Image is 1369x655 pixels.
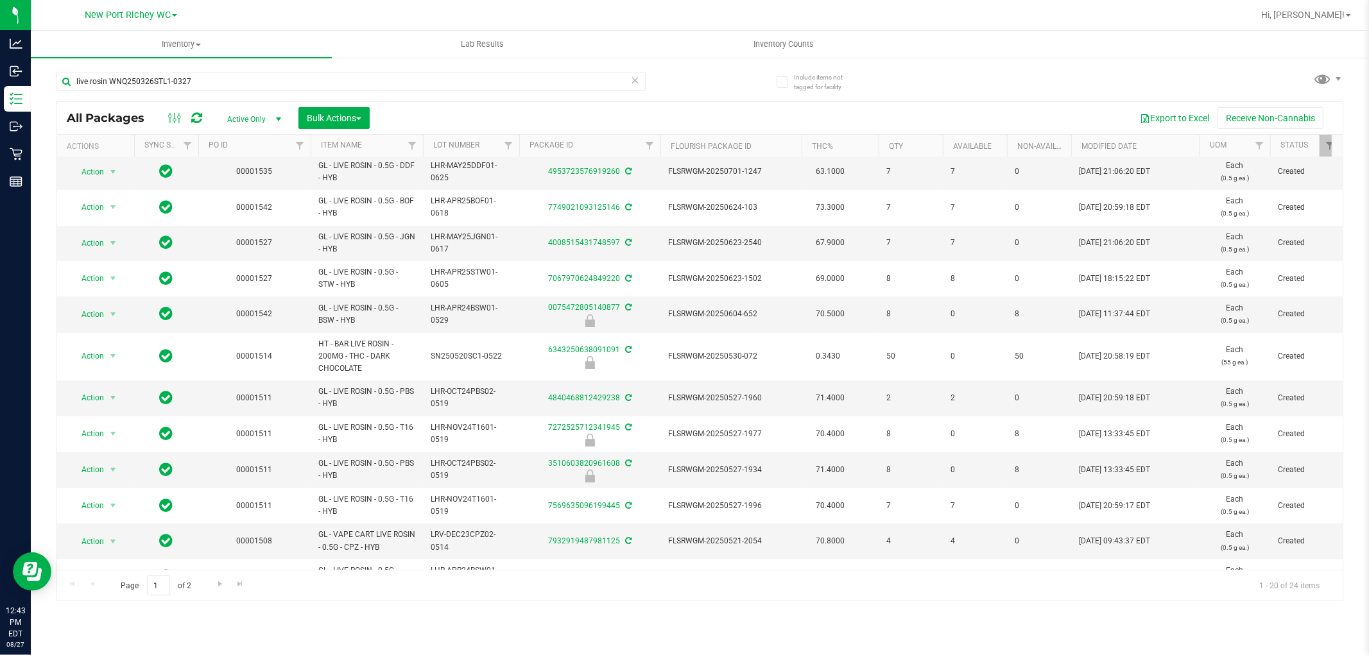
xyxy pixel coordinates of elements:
span: Each [1207,302,1262,327]
span: 7 [886,201,935,214]
div: Newly Received [517,356,662,369]
a: 00001535 [237,167,273,176]
a: Non-Available [1017,142,1074,151]
span: FLSRWGM-20250530-072 [668,350,794,362]
span: Created [1278,237,1333,249]
span: select [105,389,121,407]
p: (0.5 g ea.) [1207,243,1262,255]
a: Package ID [530,140,573,149]
span: select [105,163,121,181]
a: 00001508 [237,536,273,545]
p: (55 g ea.) [1207,356,1262,368]
span: In Sync [160,305,173,323]
a: 0075472805140877 [548,303,620,312]
a: Filter [639,135,660,157]
p: 08/27 [6,640,25,649]
span: FLSRWGM-20250521-2054 [668,535,794,547]
span: LHR-APR24BSW01-0529 [431,302,512,327]
span: Created [1278,428,1333,440]
a: Go to the last page [231,575,250,593]
span: 0 [1015,535,1063,547]
span: Clear [631,72,640,89]
button: Export to Excel [1132,107,1218,129]
span: Action [70,532,105,550]
span: 8 [886,273,935,285]
a: Flourish Package ID [671,142,752,151]
span: select [105,198,121,216]
span: Each [1207,344,1262,368]
span: 8 [1015,464,1063,476]
span: GL - LIVE ROSIN - 0.5G - T16 - HYB [318,421,415,446]
span: Sync from Compliance System [623,203,632,212]
span: Lab Results [443,38,521,50]
span: New Port Richey WC [85,10,171,21]
p: (0.5 g ea.) [1207,434,1262,446]
span: 70.4000 [809,497,851,515]
a: Filter [498,135,519,157]
span: In Sync [160,269,173,287]
a: Inventory Counts [633,31,934,58]
span: Created [1278,273,1333,285]
span: [DATE] 13:33:45 EDT [1079,428,1150,440]
span: Action [70,461,105,479]
span: In Sync [160,532,173,550]
span: 0 [1015,500,1063,512]
p: (0.5 g ea.) [1207,470,1262,482]
span: Created [1278,464,1333,476]
span: 7 [951,237,999,249]
span: Sync from Compliance System [623,501,632,510]
a: Available [953,142,992,151]
span: LHR-APR24BSW01-0421 [431,565,512,589]
span: FLSRWGM-20250604-652 [668,308,794,320]
span: Created [1278,308,1333,320]
span: 8 [886,428,935,440]
span: 0 [951,464,999,476]
span: 0 [1015,237,1063,249]
span: select [105,234,121,252]
span: Page of 2 [110,575,202,595]
span: Action [70,163,105,181]
a: 00001511 [237,501,273,510]
span: Sync from Compliance System [623,167,632,176]
span: Sync from Compliance System [623,423,632,432]
span: FLSRWGM-20250623-2540 [668,237,794,249]
span: 4 [886,535,935,547]
span: LHR-APR25STW01-0605 [431,266,512,291]
span: 71.4000 [809,389,851,407]
a: 3510603820961608 [548,459,620,468]
span: GL - LIVE ROSIN - 0.5G - BSW - HYB [318,302,415,327]
a: Filter [402,135,423,157]
span: Created [1278,392,1333,404]
span: GL - LIVE ROSIN - 0.5G - PBS - HYB [318,386,415,410]
span: 8 [1015,428,1063,440]
a: 00001511 [237,393,273,402]
a: 00001542 [237,203,273,212]
span: Each [1207,529,1262,553]
span: Sync from Compliance System [623,303,632,312]
a: Lab Results [332,31,633,58]
span: In Sync [160,567,173,585]
span: FLSRWGM-20250527-1996 [668,500,794,512]
span: 73.3000 [809,198,851,217]
span: LHR-OCT24PBS02-0519 [431,386,512,410]
div: Newly Received [517,314,662,327]
span: Sync from Compliance System [623,238,632,247]
span: In Sync [160,198,173,216]
span: Action [70,234,105,252]
iframe: Resource center [13,552,51,591]
span: FLSRWGM-20250527-1960 [668,392,794,404]
span: 67.9000 [809,234,851,252]
span: 7 [886,500,935,512]
span: Each [1207,160,1262,184]
span: 1 - 20 of 24 items [1249,575,1330,595]
a: THC% [812,142,833,151]
span: 7 [886,237,935,249]
span: Hi, [PERSON_NAME]! [1261,10,1345,20]
a: 7067970624849220 [548,274,620,283]
inline-svg: Reports [10,175,22,188]
span: LHR-OCT24PBS02-0519 [431,457,512,482]
a: Qty [889,142,903,151]
inline-svg: Retail [10,148,22,160]
span: GL - LIVE ROSIN - 0.5G - PBS - HYB [318,457,415,482]
span: GL - LIVE ROSIN - 0.5G - T16 - HYB [318,493,415,518]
